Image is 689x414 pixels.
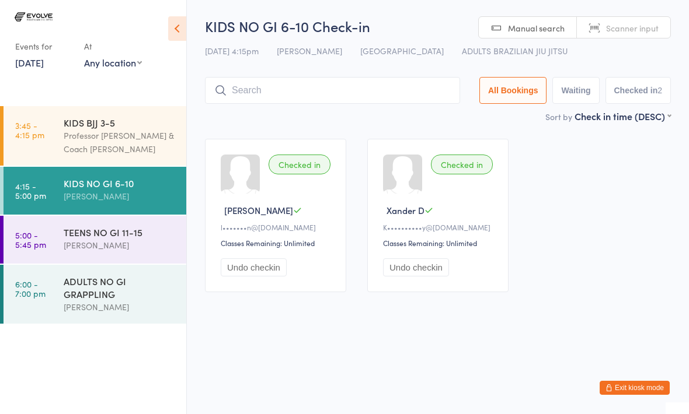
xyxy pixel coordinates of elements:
a: [DATE] [15,56,44,69]
div: Check in time (DESC) [575,110,671,122]
span: [PERSON_NAME] [224,204,293,216]
div: K••••••••••y@[DOMAIN_NAME] [383,222,496,232]
label: Sort by [545,111,572,122]
span: Manual search [508,22,565,34]
div: KIDS NO GI 6-10 [64,177,176,190]
button: All Bookings [479,77,547,104]
div: Any location [84,56,142,69]
time: 6:00 - 7:00 pm [15,279,46,298]
time: 3:45 - 4:15 pm [15,121,44,139]
button: Checked in2 [606,77,671,104]
div: [PERSON_NAME] [64,190,176,203]
span: Scanner input [606,22,659,34]
div: Classes Remaining: Unlimited [383,238,496,248]
span: [PERSON_NAME] [277,45,342,57]
time: 4:15 - 5:00 pm [15,181,46,200]
button: Undo checkin [221,258,287,276]
div: Checked in [431,155,493,174]
div: Classes Remaining: Unlimited [221,238,334,248]
button: Exit kiosk mode [600,381,670,395]
a: 5:00 -5:45 pmTEENS NO GI 11-15[PERSON_NAME] [4,216,186,264]
div: At [84,37,142,56]
span: [GEOGRAPHIC_DATA] [360,45,444,57]
div: Checked in [269,155,330,174]
button: Waiting [552,77,599,104]
div: Professor [PERSON_NAME] & Coach [PERSON_NAME] [64,129,176,156]
span: Xander D [387,204,424,216]
div: KIDS BJJ 3-5 [64,116,176,129]
a: 4:15 -5:00 pmKIDS NO GI 6-10[PERSON_NAME] [4,167,186,215]
div: 2 [657,86,662,95]
h2: KIDS NO GI 6-10 Check-in [205,16,671,36]
div: l•••••••n@[DOMAIN_NAME] [221,222,334,232]
span: [DATE] 4:15pm [205,45,259,57]
span: ADULTS BRAZILIAN JIU JITSU [462,45,568,57]
a: 6:00 -7:00 pmADULTS NO GI GRAPPLING[PERSON_NAME] [4,265,186,324]
img: Evolve Brazilian Jiu Jitsu [12,9,55,25]
button: Undo checkin [383,258,449,276]
div: [PERSON_NAME] [64,238,176,252]
div: [PERSON_NAME] [64,300,176,314]
div: ADULTS NO GI GRAPPLING [64,275,176,300]
div: TEENS NO GI 11-15 [64,226,176,238]
time: 5:00 - 5:45 pm [15,230,46,249]
input: Search [205,77,460,104]
a: 3:45 -4:15 pmKIDS BJJ 3-5Professor [PERSON_NAME] & Coach [PERSON_NAME] [4,106,186,166]
div: Events for [15,37,72,56]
